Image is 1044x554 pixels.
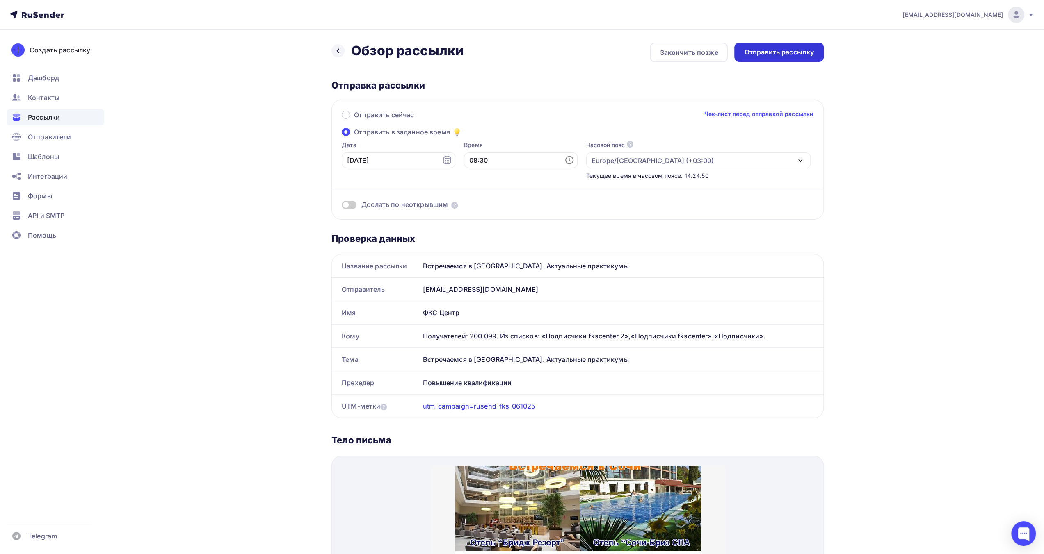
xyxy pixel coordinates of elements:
[7,188,104,204] a: Формы
[28,531,57,541] span: Telegram
[174,303,196,310] strong: Лектор:
[28,112,60,122] span: Рассылки
[354,110,414,120] span: Отправить сейчас
[332,348,420,371] div: Тема
[181,434,240,440] a: Расписанием занятий
[354,127,450,137] span: Отправить в заданное время
[152,212,267,247] p: г. [GEOGRAPHIC_DATA], [GEOGRAPHIC_DATA], пгт. [GEOGRAPHIC_DATA], ул. [STREET_ADDRESS]. отель «[GE...
[28,152,59,161] span: Шаблоны
[171,251,247,257] strong: Налоговая реформа - 2026
[164,366,254,380] strong: Скидка 10% при регистрации до 10 октября
[49,387,123,394] strong: Обучение с проживанием
[660,48,718,57] div: Закончить позже
[7,89,104,106] a: Контакты
[28,73,59,83] span: Дашборд
[361,200,448,209] span: Дослать по неоткрывшим
[55,434,240,440] span: Также предлагаем вам ознакомиться с полным
[27,258,144,299] strong: Импортозамещение, изменения в национальном режиме и квотировании. Новые алгоритмы электронных зак...
[29,303,144,317] p: [PERSON_NAME] [PERSON_NAME]
[29,105,267,139] p: Единый центр повышения квалификации приглашает Вас на обучение в г. Сочи, на котором лучшие федер...
[902,7,1034,23] a: [EMAIL_ADDRESS][DOMAIN_NAME]
[342,141,455,149] label: Дата
[28,191,52,201] span: Формы
[704,110,813,118] a: Чек-лист перед отправкой рассылки
[113,159,247,165] strong: в г. Сочи на специализированных практикумах
[131,466,164,472] a: отписаться
[29,219,144,226] p: отель «Сочи Бриз Спа»
[420,371,823,394] div: Повышение квалификации
[30,45,90,55] div: Создать рассылку
[48,181,124,194] strong: Практикум для заказчиков и поставщиков
[152,321,267,363] p: С 1 января 2026 года налоговая система России снова меняется. Нас ждет: повышение НДС до 22%, отм...
[29,91,267,98] p: Уважаемые коллеги
[48,152,242,165] strong: Предлагаем Вам пройти профессиональное обучение в наиболее комфортных условиях
[178,206,240,212] a: 05-09 ноября 2025 года
[29,212,144,219] p: г. [STREET_ADDRESS]
[464,152,578,168] input: 14:24
[28,93,59,102] span: Контакты
[152,303,267,310] p: [PERSON_NAME]
[29,321,144,356] p: Безопасные и эффективные решения с учетом актуальной практики проверок прокуратуры, финансового к...
[331,434,824,446] div: Тело письма
[744,48,814,57] div: Отправить рассылку
[332,278,420,301] div: Отправитель
[28,171,67,181] span: Интеграции
[153,265,265,278] strong: [PERSON_NAME] и самозанятых. Повышение НДС и страховых взносов
[28,132,71,142] span: Отправители
[332,301,420,324] div: Имя
[172,387,246,394] strong: Обучение с проживанием
[34,251,135,264] strong: Новеллы 2024-25 гг. в 44-ФЗ и 223-ФЗ
[420,278,823,301] div: [EMAIL_ADDRESS][DOMAIN_NAME]
[28,211,64,220] span: API и SMTP
[331,79,824,91] div: Отправка рассылки
[7,70,104,86] a: Дашборд
[41,366,131,380] strong: Скидка 10% при регистрации до 10 октября
[7,129,104,145] a: Отправители
[173,258,246,264] strong: Готовимся к изменениям.
[332,325,420,347] div: Кому
[464,141,578,149] label: Время
[586,172,811,180] div: Текущее время в часовом поясе: 14:24:50
[423,401,535,411] div: utm_campaign=rusend_fks_061025
[124,406,171,413] a: Регистрация
[420,254,823,277] div: Встречаемся в [GEOGRAPHIC_DATA]. Актуальные практикумы
[342,401,387,411] div: UTM-метки
[332,254,420,277] div: Название рассылки
[29,454,267,466] p: Вы подписаны на нашу рассылку после участия в семинаре. Если рассылка пришла к вам по ошибке или ...
[423,331,813,341] div: Получателей: 200 099. Из списков: «Подписчики fkscenter 2»,«Подписчики fkscenter»,«Подписчики».
[332,371,420,394] div: Прехедер
[592,156,714,166] div: Europe/[GEOGRAPHIC_DATA] (+03:00)
[7,148,104,165] a: Шаблоны
[586,141,811,168] button: Часовой пояс Europe/[GEOGRAPHIC_DATA] (+03:00)
[902,11,1003,19] span: [EMAIL_ADDRESS][DOMAIN_NAME]
[351,43,464,59] h2: Обзор рассылки
[181,181,237,194] strong: Практикум для финансовых служб
[51,303,73,310] strong: Лектор:
[420,348,823,371] div: Встречаемся в [GEOGRAPHIC_DATA]. Актуальные практикумы
[586,141,625,149] div: Часовой пояс
[420,301,823,324] div: ФКС Центр
[131,406,164,413] span: Регистрация
[342,152,455,168] input: 04.10.2025
[53,206,118,212] a: 19-23 октября 2025 года
[7,109,104,125] a: Рассылки
[28,230,56,240] span: Помощь
[331,233,824,244] div: Проверка данных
